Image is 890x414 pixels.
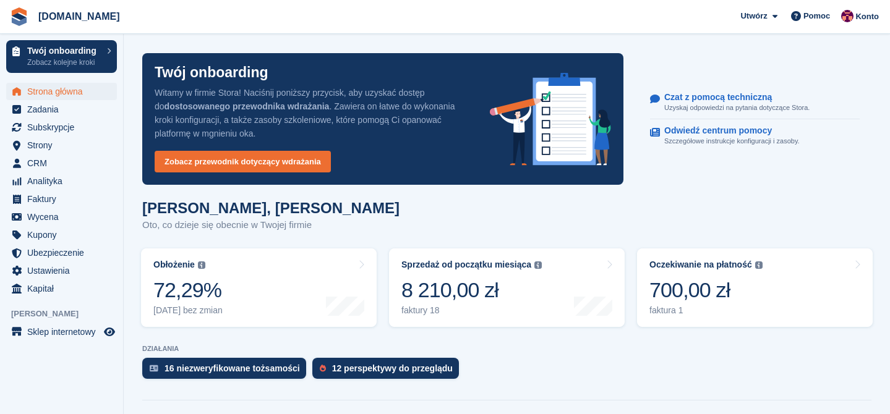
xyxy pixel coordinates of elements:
p: DZIAŁANIA [142,345,871,353]
span: Kupony [27,226,101,243]
img: onboarding-info-6c161a55d2c0e0a8cae90662b2fe09162a5109e8cc188191df67fb4f79e88e88.svg [490,73,611,166]
span: Ubezpieczenie [27,244,101,261]
span: Utwórz [740,10,767,22]
div: Oczekiwanie na płatność [649,260,752,270]
a: Zobacz przewodnik dotyczący wdrażania [155,151,331,172]
a: menu [6,208,117,226]
span: Analityka [27,172,101,190]
div: 16 niezweryfikowane tożsamości [165,363,300,373]
a: Oczekiwanie na płatność 700,00 zł faktura 1 [637,248,873,327]
a: menu [6,262,117,279]
div: 8 210,00 zł [401,277,542,303]
p: Szczegółowe instrukcje konfiguracji i zasoby. [664,136,800,146]
div: Sprzedaż od początku miesiąca [401,260,531,270]
a: 16 niezweryfikowane tożsamości [142,358,312,385]
div: [DATE] bez zmian [153,305,223,316]
span: Sklep internetowy [27,323,101,340]
span: Kapitał [27,280,101,297]
span: Strona główna [27,83,101,100]
span: Faktury [27,190,101,208]
span: Wycena [27,208,101,226]
p: Zobacz kolejne kroki [27,57,101,68]
strong: dostosowanego przewodnika wdrażania [165,101,330,111]
a: Obłożenie 72,29% [DATE] bez zmian [141,248,377,327]
a: menu [6,172,117,190]
span: Zadania [27,101,101,118]
div: faktura 1 [649,305,763,316]
span: [PERSON_NAME] [11,308,123,320]
a: Twój onboarding Zobacz kolejne kroki [6,40,117,73]
div: 12 perspektywy do przeglądu [332,363,453,373]
img: stora-icon-8386f47178a22dfd0bd8f6a31ec36ba5ce8667c1dd55bd0f319d3a0aa187defe.svg [10,7,28,26]
span: Konto [855,11,879,23]
a: menu [6,83,117,100]
a: menu [6,119,117,136]
a: [DOMAIN_NAME] [33,6,125,27]
h1: [PERSON_NAME], [PERSON_NAME] [142,200,400,216]
div: Obłożenie [153,260,195,270]
a: 12 perspektywy do przeglądu [312,358,465,385]
p: Czat z pomocą techniczną [664,92,800,103]
a: menu [6,101,117,118]
div: 72,29% [153,277,223,303]
a: menu [6,244,117,261]
a: Czat z pomocą techniczną Uzyskaj odpowiedzi na pytania dotyczące Stora. [650,86,860,120]
p: Witamy w firmie Stora! Naciśnij poniższy przycisk, aby uzyskać dostęp do . Zawiera on łatwe do wy... [155,86,470,140]
span: Strony [27,137,101,154]
p: Uzyskaj odpowiedzi na pytania dotyczące Stora. [664,103,810,113]
img: icon-info-grey-7440780725fd019a000dd9b08b2336e03edf1995a4989e88bcd33f0948082b44.svg [534,261,542,269]
a: menu [6,280,117,297]
img: icon-info-grey-7440780725fd019a000dd9b08b2336e03edf1995a4989e88bcd33f0948082b44.svg [198,261,205,269]
span: Subskrypcje [27,119,101,136]
a: Sprzedaż od początku miesiąca 8 210,00 zł faktury 18 [389,248,625,327]
a: menu [6,190,117,208]
img: prospect-51fa495bee0391a8d652442698ab0144808aea92771e9ea1ae160a38d050c398.svg [320,365,326,372]
div: 700,00 zł [649,277,763,303]
span: Ustawienia [27,262,101,279]
img: icon-info-grey-7440780725fd019a000dd9b08b2336e03edf1995a4989e88bcd33f0948082b44.svg [755,261,763,269]
a: menu [6,226,117,243]
p: Oto, co dzieje się obecnie w Twojej firmie [142,218,400,232]
a: menu [6,137,117,154]
span: CRM [27,154,101,172]
a: menu [6,323,117,340]
div: faktury 18 [401,305,542,316]
a: Odwiedź centrum pomocy Szczegółowe instrukcje konfiguracji i zasoby. [650,119,860,153]
p: Twój onboarding [27,46,101,55]
a: menu [6,154,117,172]
span: Pomoc [803,10,830,22]
img: verify_identity-adf6edd0f0f0b5bbfe63781bf79b02c33cf7c696d77639b501bdc392416b5a36.svg [150,365,158,372]
p: Twój onboarding [155,65,268,80]
a: Podgląd sklepu [102,324,117,339]
img: Mateusz Kacwin [841,10,854,22]
p: Odwiedź centrum pomocy [664,125,790,136]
